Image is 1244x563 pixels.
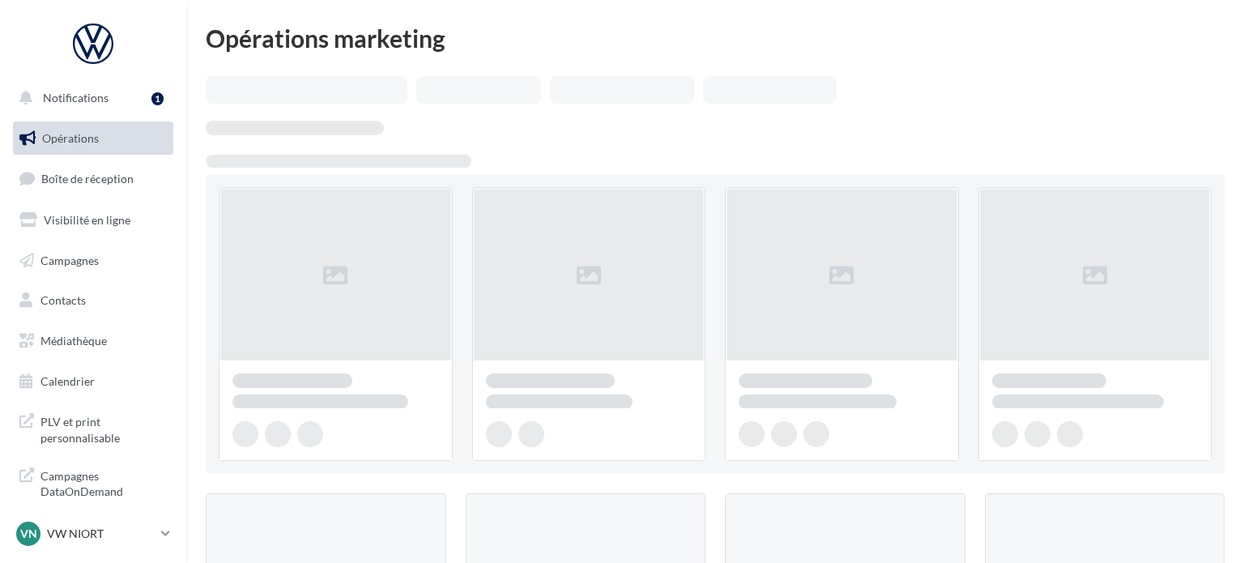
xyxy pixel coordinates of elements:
span: Campagnes [40,253,99,267]
a: Boîte de réception [10,161,177,196]
span: Visibilité en ligne [44,213,130,227]
div: 1 [151,92,164,105]
span: Calendrier [40,374,95,388]
span: PLV et print personnalisable [40,411,167,446]
a: VN VW NIORT [13,518,173,549]
a: PLV et print personnalisable [10,404,177,452]
span: Médiathèque [40,334,107,348]
span: Campagnes DataOnDemand [40,465,167,500]
a: Opérations [10,122,177,156]
a: Contacts [10,284,177,318]
a: Visibilité en ligne [10,203,177,237]
span: Boîte de réception [41,172,134,186]
span: Contacts [40,293,86,307]
span: VN [20,526,37,542]
a: Campagnes [10,244,177,278]
button: Notifications 1 [10,81,170,115]
span: Opérations [42,131,99,145]
a: Calendrier [10,365,177,399]
span: Notifications [43,91,109,104]
div: Opérations marketing [206,26,1225,50]
a: Médiathèque [10,324,177,358]
a: Campagnes DataOnDemand [10,459,177,506]
p: VW NIORT [47,526,155,542]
